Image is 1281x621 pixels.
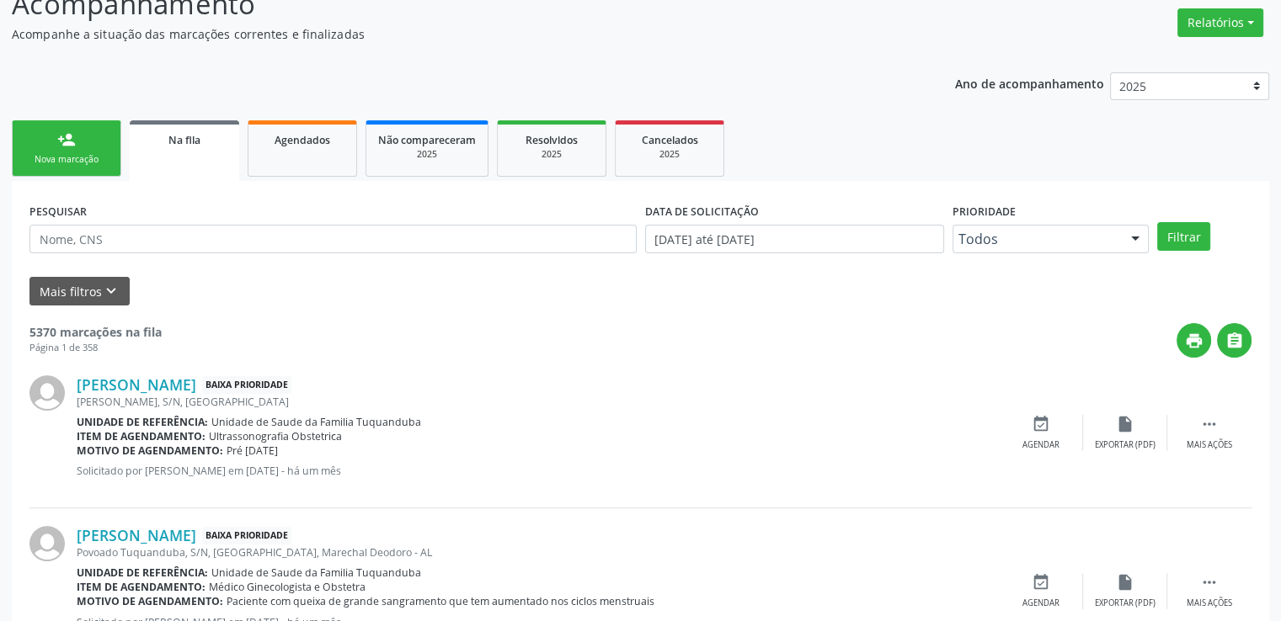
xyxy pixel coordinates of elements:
b: Item de agendamento: [77,580,205,594]
span: Baixa Prioridade [202,527,291,544]
span: Unidade de Saude da Familia Tuquanduba [211,565,421,580]
span: Paciente com queixa de grande sangramento que tem aumentado nos ciclos menstruais [227,594,654,608]
div: Mais ações [1187,597,1232,609]
span: Resolvidos [526,133,578,147]
i: print [1185,332,1204,350]
div: 2025 [627,148,712,161]
b: Motivo de agendamento: [77,594,223,608]
div: 2025 [510,148,594,161]
i: event_available [1032,573,1050,592]
button: Filtrar [1157,222,1210,251]
div: Agendar [1022,597,1059,609]
img: img [29,375,65,411]
i:  [1225,332,1244,350]
div: Nova marcação [24,153,109,166]
div: 2025 [378,148,476,161]
span: Baixa Prioridade [202,376,291,394]
button: print [1177,323,1211,358]
span: Agendados [275,133,330,147]
span: Cancelados [642,133,698,147]
span: Não compareceram [378,133,476,147]
label: DATA DE SOLICITAÇÃO [645,199,759,225]
i: keyboard_arrow_down [102,282,120,300]
strong: 5370 marcações na fila [29,324,162,340]
p: Solicitado por [PERSON_NAME] em [DATE] - há um mês [77,464,999,478]
label: PESQUISAR [29,199,87,225]
label: Prioridade [953,199,1016,225]
div: Agendar [1022,439,1059,451]
div: Povoado Tuquanduba, S/N, [GEOGRAPHIC_DATA], Marechal Deodoro - AL [77,545,999,560]
b: Motivo de agendamento: [77,443,223,458]
i:  [1200,415,1219,433]
p: Acompanhe a situação das marcações correntes e finalizadas [12,25,892,43]
i:  [1200,573,1219,592]
input: Nome, CNS [29,225,637,253]
img: img [29,526,65,561]
div: Exportar (PDF) [1095,439,1156,451]
span: Na fila [168,133,200,147]
i: event_available [1032,415,1050,433]
span: Médico Ginecologista e Obstetra [209,580,366,594]
button: Relatórios [1177,8,1263,37]
b: Unidade de referência: [77,415,208,429]
button: Mais filtroskeyboard_arrow_down [29,277,130,306]
input: Selecione um intervalo [645,225,944,253]
div: Exportar (PDF) [1095,597,1156,609]
span: Unidade de Saude da Familia Tuquanduba [211,415,421,429]
span: Todos [958,231,1115,247]
span: Pré [DATE] [227,443,278,458]
p: Ano de acompanhamento [955,72,1104,93]
div: Página 1 de 358 [29,341,162,355]
span: Ultrassonografia Obstetrica [209,429,342,443]
div: person_add [57,130,76,149]
i: insert_drive_file [1116,415,1134,433]
b: Unidade de referência: [77,565,208,580]
button:  [1217,323,1252,358]
i: insert_drive_file [1116,573,1134,592]
a: [PERSON_NAME] [77,526,196,544]
div: Mais ações [1187,439,1232,451]
a: [PERSON_NAME] [77,375,196,394]
div: [PERSON_NAME], S/N, [GEOGRAPHIC_DATA] [77,395,999,409]
b: Item de agendamento: [77,429,205,443]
